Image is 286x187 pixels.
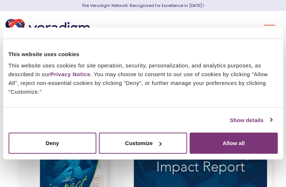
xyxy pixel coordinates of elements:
[190,133,278,154] button: Allow all
[264,19,275,38] button: Toggle Navigation Menu
[5,16,93,40] img: Veradigm logo
[8,50,278,58] div: This website uses cookies
[230,116,272,124] a: Show details
[99,133,187,154] button: Customize
[202,3,204,8] span: Learn More
[82,3,204,8] a: The Veradigm Network: Recognized for Excellence in [DATE]Learn More
[8,61,278,96] div: This website uses cookies for site operation, security, personalization, and analytics purposes, ...
[8,133,96,154] button: Deny
[50,71,90,77] a: Privacy Notice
